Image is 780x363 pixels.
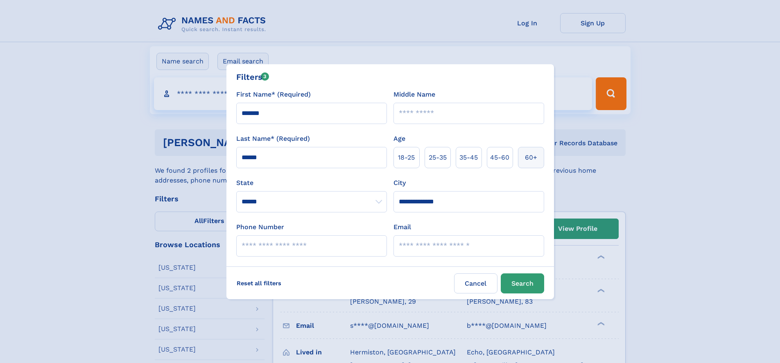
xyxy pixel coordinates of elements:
span: 18‑25 [398,153,415,162]
label: First Name* (Required) [236,90,311,99]
label: Last Name* (Required) [236,134,310,144]
label: Reset all filters [231,273,287,293]
label: Phone Number [236,222,284,232]
span: 35‑45 [459,153,478,162]
label: Cancel [454,273,497,293]
label: Email [393,222,411,232]
span: 25‑35 [429,153,447,162]
span: 45‑60 [490,153,509,162]
label: Middle Name [393,90,435,99]
div: Filters [236,71,269,83]
label: State [236,178,387,188]
label: City [393,178,406,188]
label: Age [393,134,405,144]
button: Search [501,273,544,293]
span: 60+ [525,153,537,162]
